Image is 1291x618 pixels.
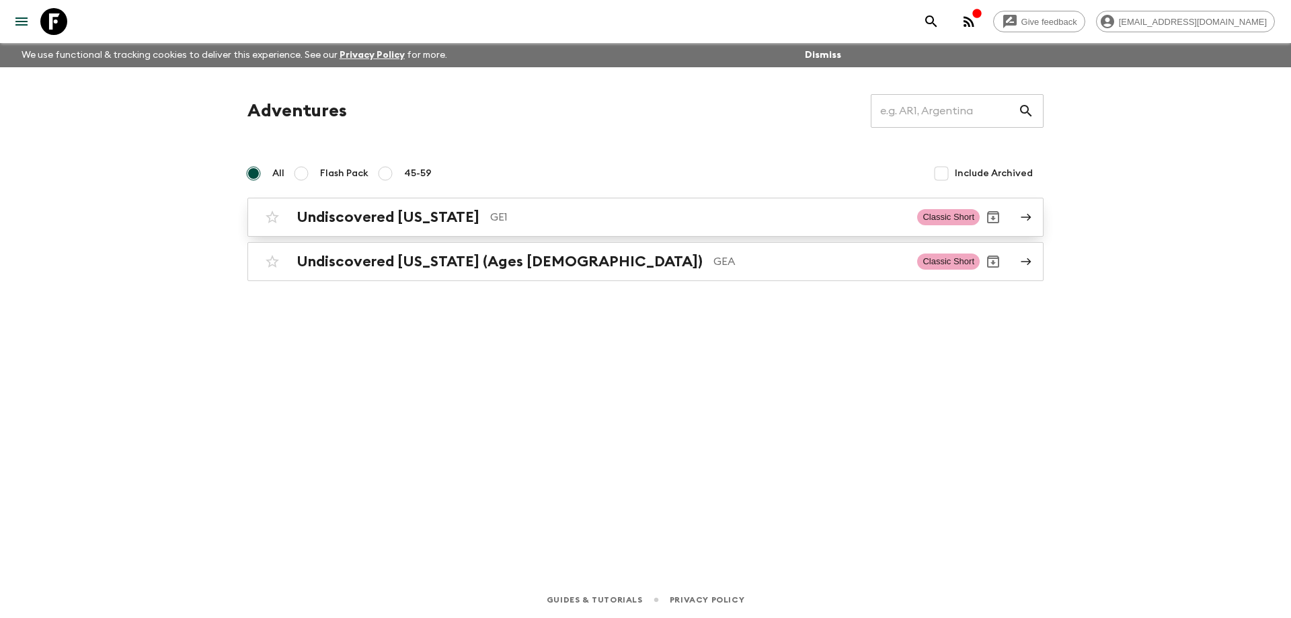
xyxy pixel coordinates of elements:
h2: Undiscovered [US_STATE] (Ages [DEMOGRAPHIC_DATA]) [297,253,703,270]
button: Archive [980,204,1007,231]
span: Classic Short [917,254,980,270]
span: Give feedback [1014,17,1085,27]
a: Give feedback [993,11,1085,32]
a: Privacy Policy [670,592,744,607]
button: Dismiss [801,46,845,65]
a: Undiscovered [US_STATE]GE1Classic ShortArchive [247,198,1044,237]
span: Classic Short [917,209,980,225]
h2: Undiscovered [US_STATE] [297,208,479,226]
span: All [272,167,284,180]
span: Flash Pack [320,167,368,180]
a: Privacy Policy [340,50,405,60]
a: Undiscovered [US_STATE] (Ages [DEMOGRAPHIC_DATA])GEAClassic ShortArchive [247,242,1044,281]
p: GEA [713,254,906,270]
h1: Adventures [247,98,347,124]
span: 45-59 [404,167,432,180]
button: search adventures [918,8,945,35]
span: Include Archived [955,167,1033,180]
button: menu [8,8,35,35]
span: [EMAIL_ADDRESS][DOMAIN_NAME] [1111,17,1274,27]
button: Archive [980,248,1007,275]
p: GE1 [490,209,906,225]
input: e.g. AR1, Argentina [871,92,1018,130]
div: [EMAIL_ADDRESS][DOMAIN_NAME] [1096,11,1275,32]
a: Guides & Tutorials [547,592,643,607]
p: We use functional & tracking cookies to deliver this experience. See our for more. [16,43,453,67]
